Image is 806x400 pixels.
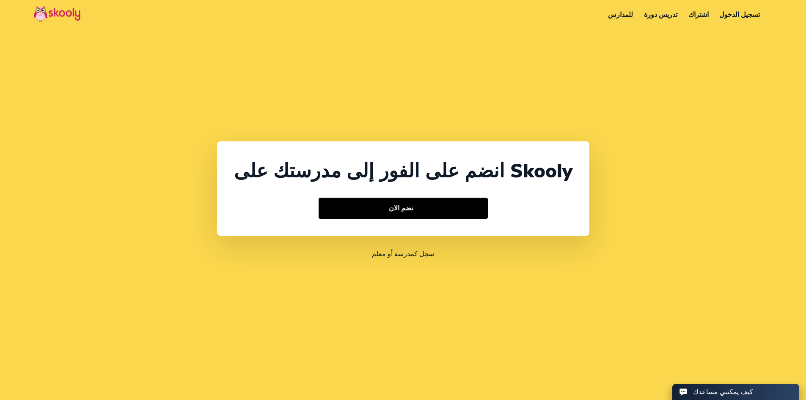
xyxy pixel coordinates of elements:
div: انضم على الفور إلى مدرستك على Skooly [234,158,572,184]
button: نضم الان [319,198,488,219]
img: Skooly [34,6,80,22]
a: تسجيل الدخول [714,8,765,22]
a: تدريس دورة [638,8,683,22]
a: اشتراك [683,8,714,22]
a: سجل كمدرسة أو معلم [372,249,434,259]
a: للمدارس [603,8,639,22]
